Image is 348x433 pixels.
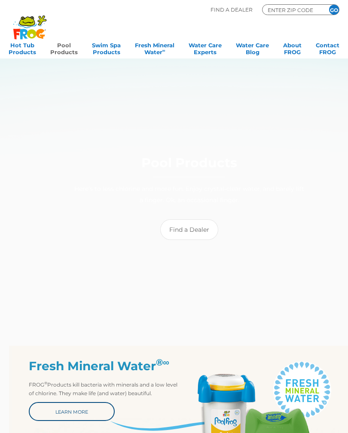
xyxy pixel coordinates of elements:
[44,381,47,385] sup: ®
[283,39,302,56] a: AboutFROG
[156,357,163,368] sup: ®
[9,4,51,40] img: Frog Products Logo
[29,359,183,373] h2: Fresh Mineral Water
[316,39,339,56] a: ContactFROG
[160,219,218,240] a: Find a Dealer
[50,39,78,56] a: PoolProducts
[9,39,36,56] a: Hot TubProducts
[73,183,305,206] p: Here’s to less chlorine and more fun. Enjoy crystal-clear water, and barely lift a finger. Ok, an...
[329,5,339,15] input: GO
[92,39,121,56] a: Swim SpaProducts
[163,357,169,368] sup: ∞
[236,39,269,56] a: Water CareBlog
[29,381,183,398] p: FROG Products kill bacteria with minerals and a low level of chlorine. They make life (and water)...
[189,39,222,56] a: Water CareExperts
[211,4,253,15] p: Find A Dealer
[29,402,115,421] a: Learn More
[73,156,305,178] h1: Pool Products
[162,48,165,53] sup: ∞
[135,39,174,56] a: Fresh MineralWater∞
